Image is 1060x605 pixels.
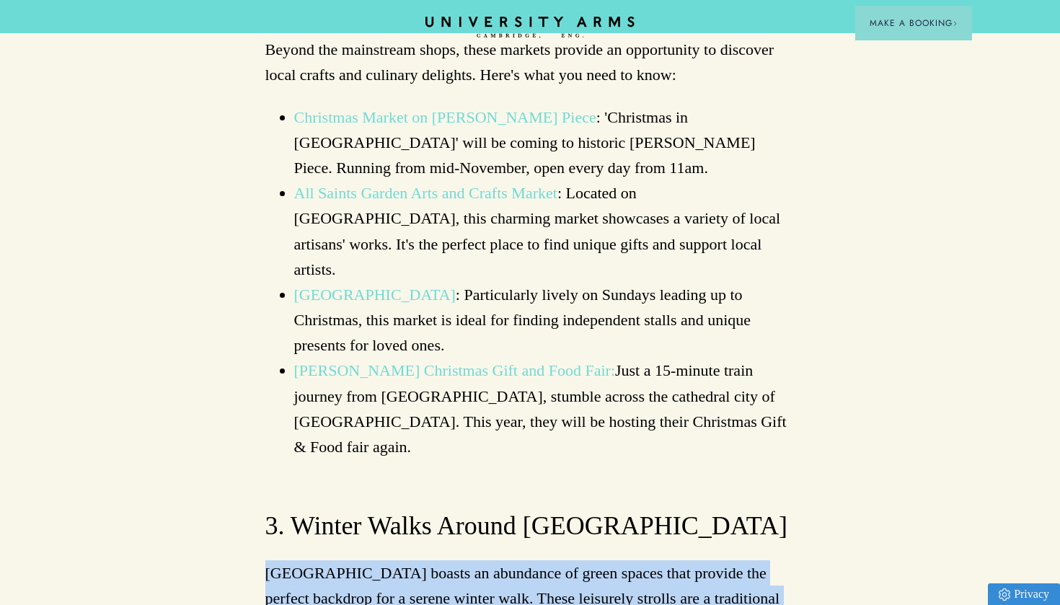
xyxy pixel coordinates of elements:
[294,361,616,379] a: [PERSON_NAME] Christmas Gift and Food Fair:
[870,17,958,30] span: Make a Booking
[294,105,795,181] li: : 'Christmas in [GEOGRAPHIC_DATA]' will be coming to historic [PERSON_NAME] Piece. Running from m...
[425,17,635,39] a: Home
[953,21,958,26] img: Arrow icon
[999,588,1010,601] img: Privacy
[294,108,596,126] a: Christmas Market on [PERSON_NAME] Piece
[294,286,456,304] a: [GEOGRAPHIC_DATA]
[265,12,795,88] p: Cambridge's Christmas markets offer a unique and festive shopping experience. Beyond the mainstre...
[294,282,795,358] li: : Particularly lively on Sundays leading up to Christmas, this market is ideal for finding indepe...
[855,6,972,40] button: Make a BookingArrow icon
[988,583,1060,605] a: Privacy
[294,184,557,202] a: All Saints Garden Arts and Crafts Market
[265,509,795,544] h3: 3. Winter Walks Around [GEOGRAPHIC_DATA]
[294,358,795,459] li: Just a 15-minute train journey from [GEOGRAPHIC_DATA], stumble across the cathedral city of [GEOG...
[294,180,795,282] li: : Located on [GEOGRAPHIC_DATA], this charming market showcases a variety of local artisans' works...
